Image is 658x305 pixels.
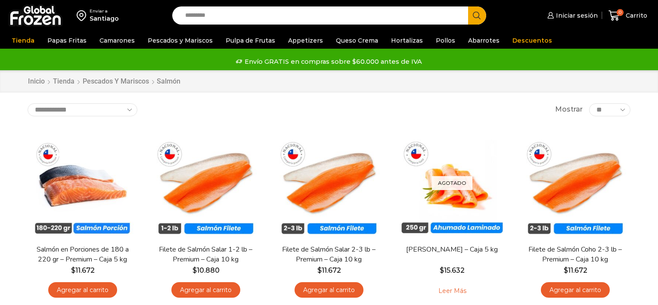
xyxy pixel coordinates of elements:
span: $ [440,266,444,274]
a: Pescados y Mariscos [82,77,149,87]
a: Leé más sobre “Salmón Ahumado Laminado - Caja 5 kg” [425,282,480,300]
bdi: 11.672 [71,266,95,274]
a: 0 Carrito [606,6,649,26]
select: Pedido de la tienda [28,103,137,116]
span: $ [317,266,322,274]
span: Iniciar sesión [554,11,598,20]
a: Agregar al carrito: “Filete de Salmón Coho 2-3 lb - Premium - Caja 10 kg” [541,282,610,298]
img: address-field-icon.svg [77,8,90,23]
a: Agregar al carrito: “Filete de Salmón Salar 1-2 lb – Premium - Caja 10 kg” [171,282,240,298]
a: Filete de Salmón Salar 2-3 lb – Premium – Caja 10 kg [279,245,379,265]
span: $ [71,266,75,274]
a: Appetizers [284,32,327,49]
span: Carrito [624,11,647,20]
bdi: 11.672 [564,266,587,274]
bdi: 10.880 [192,266,220,274]
p: Agotado [432,176,472,190]
a: Queso Crema [332,32,382,49]
a: Pescados y Mariscos [143,32,217,49]
a: Abarrotes [464,32,504,49]
bdi: 11.672 [317,266,341,274]
a: Iniciar sesión [545,7,598,24]
nav: Breadcrumb [28,77,180,87]
a: Descuentos [508,32,556,49]
a: Agregar al carrito: “Salmón en Porciones de 180 a 220 gr - Premium - Caja 5 kg” [48,282,117,298]
span: $ [564,266,568,274]
div: Santiago [90,14,119,23]
a: Tienda [7,32,39,49]
a: Agregar al carrito: “Filete de Salmón Salar 2-3 lb - Premium - Caja 10 kg” [295,282,363,298]
a: Filete de Salmón Salar 1-2 lb – Premium – Caja 10 kg [156,245,255,265]
h1: Salmón [157,77,180,85]
a: [PERSON_NAME] – Caja 5 kg [403,245,502,255]
a: Pollos [431,32,459,49]
span: 0 [617,9,624,16]
a: Papas Fritas [43,32,91,49]
bdi: 15.632 [440,266,465,274]
a: Inicio [28,77,45,87]
a: Camarones [95,32,139,49]
span: Mostrar [555,105,583,115]
a: Pulpa de Frutas [221,32,279,49]
div: Enviar a [90,8,119,14]
button: Search button [468,6,486,25]
a: Filete de Salmón Coho 2-3 lb – Premium – Caja 10 kg [526,245,625,265]
a: Salmón en Porciones de 180 a 220 gr – Premium – Caja 5 kg [33,245,132,265]
span: $ [192,266,197,274]
a: Hortalizas [387,32,427,49]
a: Tienda [53,77,75,87]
